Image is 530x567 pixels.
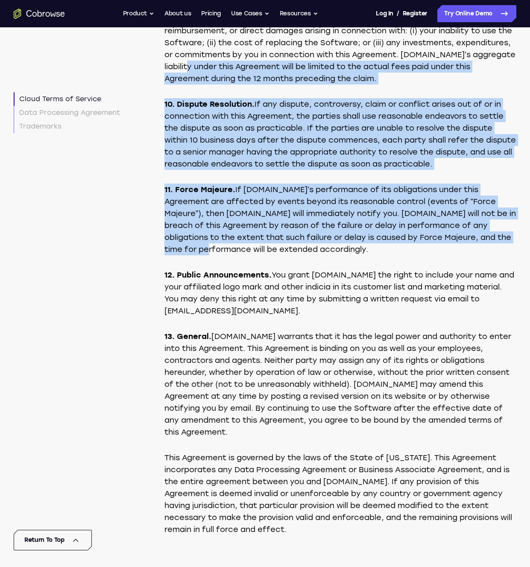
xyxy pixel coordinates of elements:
[14,106,120,120] a: Data Processing Agreement
[14,530,92,550] button: Return To Top
[123,5,155,22] button: Product
[231,5,269,22] button: Use Cases
[164,99,255,109] strong: 10. Dispute Resolution.
[14,120,120,133] a: Trademarks
[437,5,516,22] a: Try Online Demo
[201,5,221,22] a: Pricing
[280,5,318,22] button: Resources
[14,92,120,106] a: Cloud Terms of Service
[164,98,516,170] p: If any dispute, controversy, claim or conflict arises out of or in connection with this Agreement...
[403,5,428,22] a: Register
[376,5,393,22] a: Log In
[164,332,211,341] strong: 13. General.
[164,270,272,280] strong: 12. Public Announcements.
[164,269,516,317] p: You grant [DOMAIN_NAME] the right to include your name and your affiliated logo mark and other in...
[164,184,516,255] p: If [DOMAIN_NAME]’s performance of its obligations under this Agreement are affected by events bey...
[164,452,516,535] p: This Agreement is governed by the laws of the State of [US_STATE]. This Agreement incorporates an...
[397,9,399,19] span: /
[164,330,516,438] p: [DOMAIN_NAME] warrants that it has the legal power and authority to enter into this Agreement. Th...
[164,5,191,22] a: About us
[164,185,235,194] strong: 11. Force Majeure.
[14,9,65,19] a: Go to the home page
